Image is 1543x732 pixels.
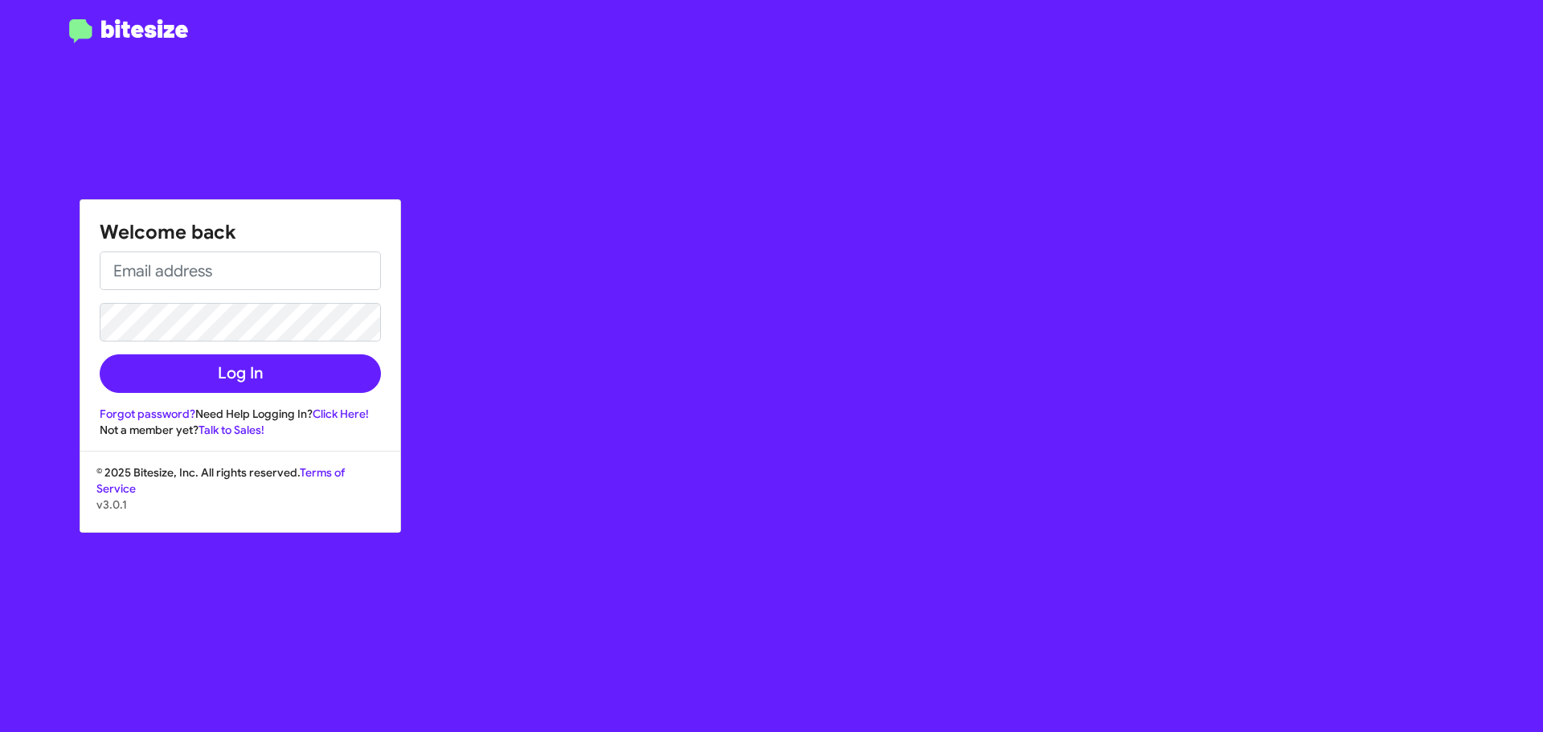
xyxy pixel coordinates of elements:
input: Email address [100,251,381,290]
button: Log In [100,354,381,393]
a: Talk to Sales! [199,423,264,437]
div: Not a member yet? [100,422,381,438]
div: Need Help Logging In? [100,406,381,422]
p: v3.0.1 [96,497,384,513]
h1: Welcome back [100,219,381,245]
a: Forgot password? [100,407,195,421]
div: © 2025 Bitesize, Inc. All rights reserved. [80,464,400,532]
a: Click Here! [313,407,369,421]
